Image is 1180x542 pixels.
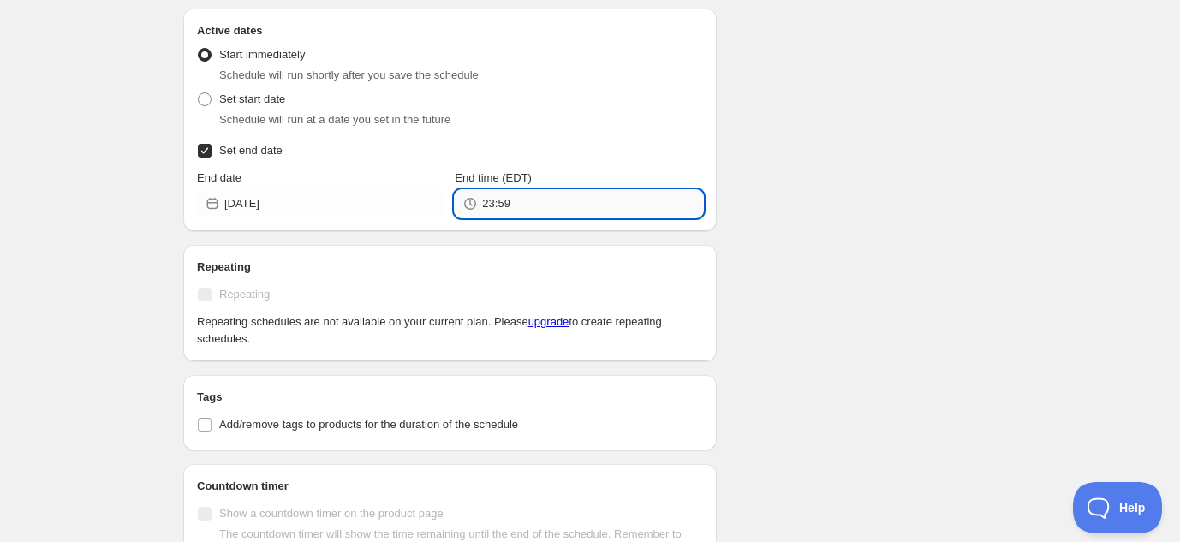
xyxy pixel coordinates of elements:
h2: Tags [197,389,703,406]
span: Add/remove tags to products for the duration of the schedule [219,418,518,431]
span: Set end date [219,144,283,157]
span: Show a countdown timer on the product page [219,507,444,520]
p: Repeating schedules are not available on your current plan. Please to create repeating schedules. [197,313,703,348]
span: Start immediately [219,48,305,61]
span: Schedule will run shortly after you save the schedule [219,68,479,81]
h2: Active dates [197,22,703,39]
span: Set start date [219,92,285,105]
a: upgrade [528,315,569,328]
span: End time (EDT) [455,171,532,184]
span: Repeating [219,288,270,301]
h2: Countdown timer [197,478,703,495]
h2: Repeating [197,259,703,276]
span: Schedule will run at a date you set in the future [219,113,450,126]
iframe: Toggle Customer Support [1073,482,1163,533]
span: End date [197,171,241,184]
